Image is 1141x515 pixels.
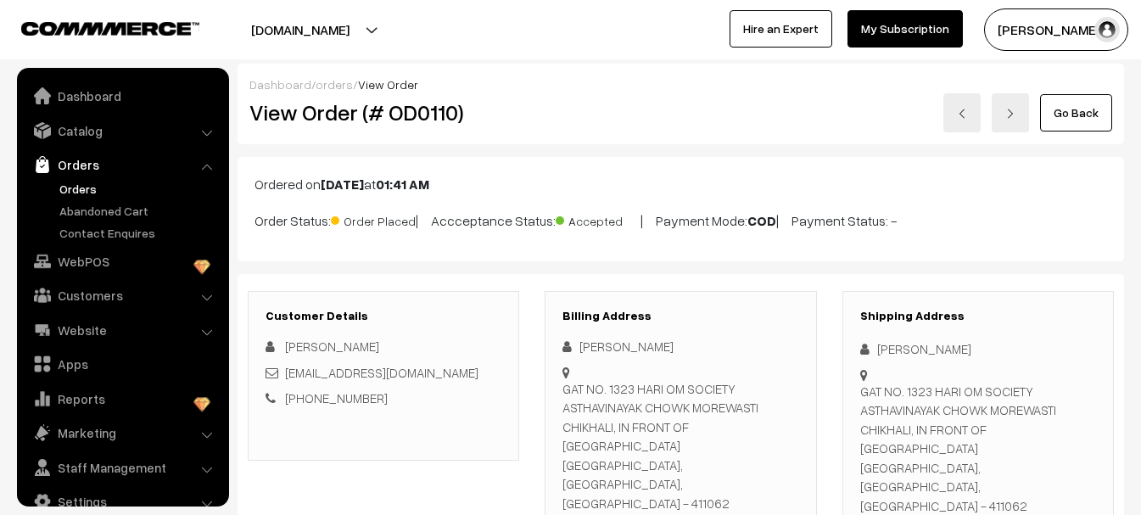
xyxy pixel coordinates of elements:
[285,339,379,354] span: [PERSON_NAME]
[21,349,223,379] a: Apps
[249,76,1112,93] div: / /
[21,22,199,35] img: COMMMERCE
[21,452,223,483] a: Staff Management
[21,81,223,111] a: Dashboard
[847,10,963,48] a: My Subscription
[285,390,388,406] a: [PHONE_NUMBER]
[1094,17,1120,42] img: user
[316,77,353,92] a: orders
[957,109,967,119] img: left-arrow.png
[747,212,776,229] b: COD
[266,309,501,323] h3: Customer Details
[21,417,223,448] a: Marketing
[730,10,832,48] a: Hire an Expert
[984,8,1128,51] button: [PERSON_NAME]
[860,339,1096,359] div: [PERSON_NAME]
[376,176,429,193] b: 01:41 AM
[254,174,1107,194] p: Ordered on at
[254,208,1107,231] p: Order Status: | Accceptance Status: | Payment Mode: | Payment Status: -
[358,77,418,92] span: View Order
[562,379,798,513] div: GAT NO. 1323 HARI OM SOCIETY ASTHAVINAYAK CHOWK MOREWASTI CHIKHALI, IN FRONT OF [GEOGRAPHIC_DATA]...
[21,115,223,146] a: Catalog
[1040,94,1112,132] a: Go Back
[285,365,478,380] a: [EMAIL_ADDRESS][DOMAIN_NAME]
[21,315,223,345] a: Website
[249,99,520,126] h2: View Order (# OD0110)
[21,280,223,311] a: Customers
[55,180,223,198] a: Orders
[1005,109,1015,119] img: right-arrow.png
[21,383,223,414] a: Reports
[21,149,223,180] a: Orders
[562,337,798,356] div: [PERSON_NAME]
[192,8,409,51] button: [DOMAIN_NAME]
[860,309,1096,323] h3: Shipping Address
[331,208,416,230] span: Order Placed
[562,309,798,323] h3: Billing Address
[55,224,223,242] a: Contact Enquires
[321,176,364,193] b: [DATE]
[21,17,170,37] a: COMMMERCE
[249,77,311,92] a: Dashboard
[556,208,640,230] span: Accepted
[21,246,223,277] a: WebPOS
[55,202,223,220] a: Abandoned Cart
